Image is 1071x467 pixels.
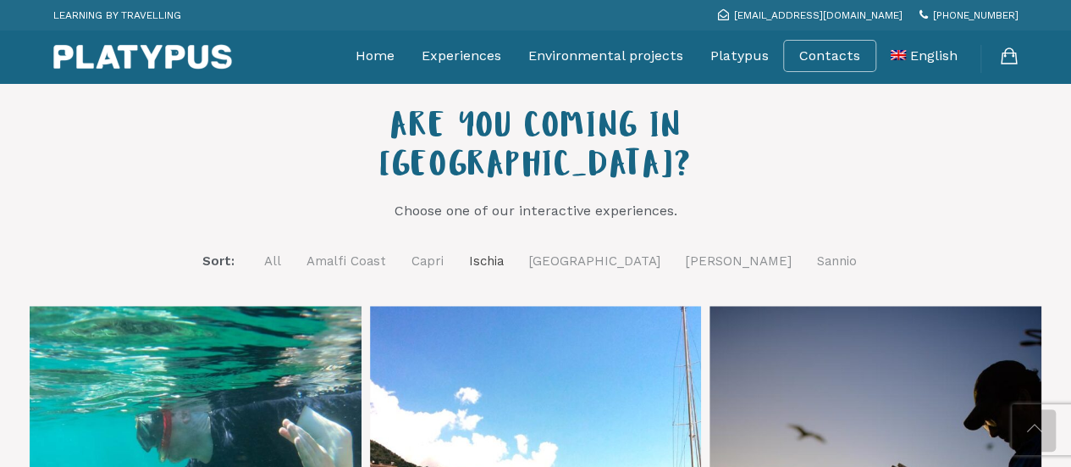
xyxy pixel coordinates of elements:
a: Home [356,35,395,77]
img: Platypus [53,44,232,69]
a: Contacts [799,47,860,64]
a: Environmental projects [528,35,683,77]
a: Experiences [422,35,501,77]
p: LEARNING BY TRAVELLING [53,4,181,26]
a: [PHONE_NUMBER] [919,9,1019,21]
a: Amalfi Coast [306,251,386,272]
a: Sannio [817,251,857,272]
span: [EMAIL_ADDRESS][DOMAIN_NAME] [734,9,903,21]
a: [GEOGRAPHIC_DATA] [529,251,660,272]
a: Capri [411,251,444,272]
a: [EMAIL_ADDRESS][DOMAIN_NAME] [718,9,903,21]
a: Ischia [469,251,504,272]
span: [PHONE_NUMBER] [933,9,1019,21]
span: ARE YOU COMING IN [GEOGRAPHIC_DATA]? [379,112,692,186]
a: All [264,251,281,272]
span: English [910,47,958,64]
span: Sort: [202,253,235,269]
a: Platypus [710,35,769,77]
p: Choose one of our interactive experiences. [295,201,777,221]
a: [PERSON_NAME] [686,251,792,272]
a: English [891,35,958,77]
